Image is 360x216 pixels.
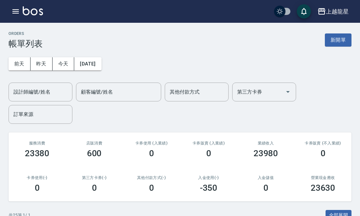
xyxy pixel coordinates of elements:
h2: 卡券使用 (入業績) [131,141,171,146]
h2: 第三方卡券(-) [74,175,114,180]
button: [DATE] [74,57,101,70]
h3: 0 [35,183,40,193]
h2: 卡券使用(-) [17,175,57,180]
h2: 其他付款方式(-) [131,175,171,180]
button: 今天 [53,57,75,70]
button: 新開單 [325,33,351,47]
button: 昨天 [31,57,53,70]
h3: 服務消費 [17,141,57,146]
h2: 入金使用(-) [189,175,229,180]
h2: 卡券販賣 (不入業績) [303,141,343,146]
button: save [297,4,311,19]
h2: 業績收入 [246,141,286,146]
h3: 23630 [311,183,336,193]
h3: 600 [87,148,102,158]
div: 上越龍星 [326,7,349,16]
button: Open [282,86,294,98]
h3: 0 [263,183,268,193]
h3: -350 [200,183,218,193]
h3: 0 [321,148,326,158]
h3: 帳單列表 [9,39,43,49]
h2: 營業現金應收 [303,175,343,180]
img: Logo [23,6,43,15]
h3: 0 [149,148,154,158]
button: 前天 [9,57,31,70]
h3: 0 [149,183,154,193]
button: 上越龍星 [315,4,351,19]
h2: ORDERS [9,31,43,36]
h2: 入金儲值 [246,175,286,180]
h3: 0 [206,148,211,158]
h3: 23380 [25,148,50,158]
h3: 0 [92,183,97,193]
h2: 卡券販賣 (入業績) [189,141,229,146]
h2: 店販消費 [74,141,114,146]
h3: 23980 [253,148,278,158]
a: 新開單 [325,36,351,43]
